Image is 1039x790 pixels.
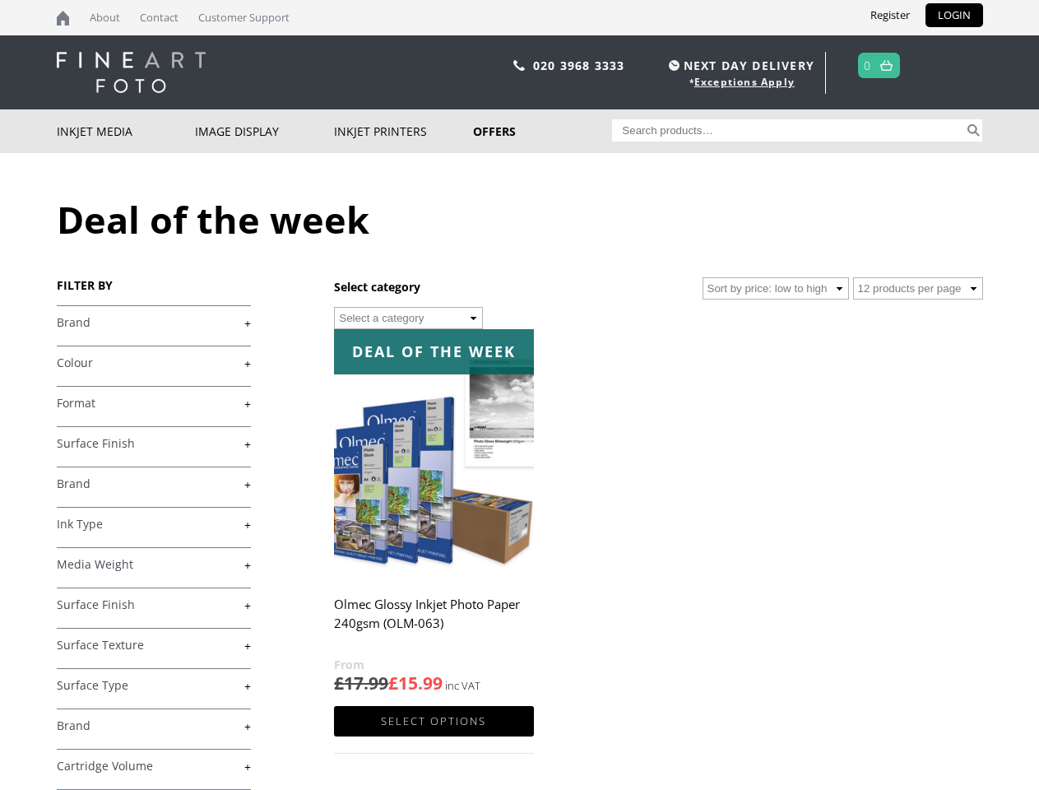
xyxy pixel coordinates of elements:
[334,109,473,153] a: Inkjet Printers
[334,671,344,695] span: £
[334,329,533,374] div: Deal of the week
[388,671,443,695] bdi: 15.99
[57,355,251,371] a: +
[57,628,251,661] h4: Surface Texture
[334,589,533,655] h2: Olmec Glossy Inkjet Photo Paper 240gsm (OLM-063)
[57,557,251,573] a: +
[334,671,388,695] bdi: 17.99
[57,194,983,244] h1: Deal of the week
[57,597,251,613] a: +
[334,706,533,737] a: Select options for “Olmec Glossy Inkjet Photo Paper 240gsm (OLM-063)”
[57,467,251,500] h4: Brand
[57,396,251,411] a: +
[57,638,251,653] a: +
[57,507,251,540] h4: Ink Type
[533,58,625,73] a: 020 3968 3333
[57,109,196,153] a: Inkjet Media
[57,305,251,338] h4: Brand
[57,426,251,459] h4: Surface Finish
[57,476,251,492] a: +
[669,60,680,71] img: time.svg
[864,53,871,77] a: 0
[57,759,251,774] a: +
[925,3,983,27] a: LOGIN
[195,109,334,153] a: Image Display
[57,52,206,93] img: logo-white.svg
[388,671,398,695] span: £
[473,109,612,153] a: Offers
[665,56,814,75] span: NEXT DAY DELIVERY
[57,709,251,741] h4: Brand
[57,277,251,293] h3: FILTER BY
[334,279,420,295] h3: Select category
[57,346,251,379] h4: Colour
[57,517,251,532] a: +
[57,749,251,782] h4: Cartridge Volume
[57,386,251,419] h4: Format
[57,718,251,734] a: +
[57,668,251,701] h4: Surface Type
[703,277,849,300] select: Shop order
[334,329,533,579] img: Olmec Glossy Inkjet Photo Paper 240gsm (OLM-063)
[57,588,251,620] h4: Surface Finish
[57,678,251,694] a: +
[964,119,983,142] button: Search
[334,329,533,695] a: Deal of the week Olmec Glossy Inkjet Photo Paper 240gsm (OLM-063) £17.99£15.99
[513,60,525,71] img: phone.svg
[57,547,251,580] h4: Media Weight
[57,315,251,331] a: +
[858,3,922,27] a: Register
[612,119,964,142] input: Search products…
[57,436,251,452] a: +
[880,60,893,71] img: basket.svg
[694,75,795,89] a: Exceptions Apply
